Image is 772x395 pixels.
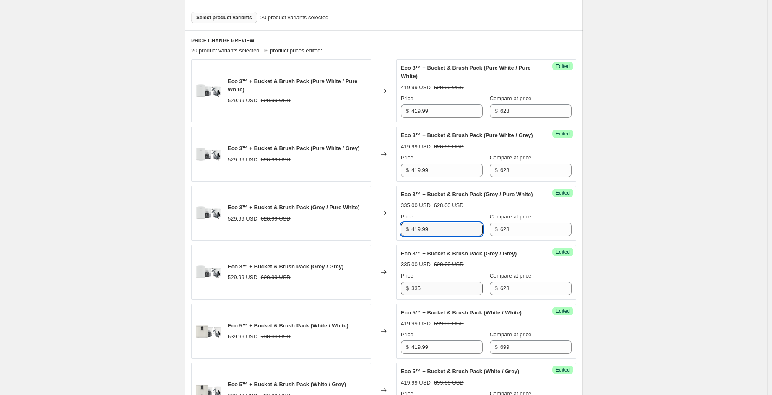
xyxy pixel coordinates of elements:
[191,12,257,23] button: Select product variants
[196,319,221,344] img: FC-Eco5_Bucket_Brush_80x.png
[228,215,257,223] div: 529.99 USD
[401,320,431,328] div: 419.99 USD
[261,96,291,105] strike: 628.99 USD
[401,213,413,220] span: Price
[228,333,257,341] div: 639.99 USD
[196,200,221,226] img: FC-Eco3_Bucket_Brush_80x.png
[401,143,431,151] div: 419.99 USD
[434,83,464,92] strike: 628.00 USD
[261,215,291,223] strike: 628.99 USD
[434,260,464,269] strike: 628.00 USD
[401,65,531,79] span: Eco 3™ + Bucket & Brush Pack (Pure White / Pure White)
[401,132,533,138] span: Eco 3™ + Bucket & Brush Pack (Pure White / Grey)
[191,37,576,44] h6: PRICE CHANGE PREVIEW
[495,344,498,350] span: $
[228,322,348,329] span: Eco 5™ + Bucket & Brush Pack (White / White)
[401,309,522,316] span: Eco 5™ + Bucket & Brush Pack (White / White)
[556,63,570,70] span: Edited
[495,226,498,232] span: $
[261,273,291,282] strike: 628.99 USD
[196,142,221,167] img: FC-Eco3_Bucket_Brush_80x.png
[490,273,532,279] span: Compare at price
[556,249,570,255] span: Edited
[401,273,413,279] span: Price
[495,285,498,291] span: $
[401,331,413,338] span: Price
[434,143,464,151] strike: 628.00 USD
[260,13,329,22] span: 20 product variants selected
[228,96,257,105] div: 529.99 USD
[556,308,570,314] span: Edited
[228,156,257,164] div: 529.99 USD
[196,78,221,104] img: FC-Eco3_Bucket_Brush_80x.png
[401,83,431,92] div: 419.99 USD
[401,154,413,161] span: Price
[490,331,532,338] span: Compare at price
[196,260,221,285] img: FC-Eco3_Bucket_Brush_80x.png
[406,108,409,114] span: $
[228,381,346,387] span: Eco 5™ + Bucket & Brush Pack (White / Grey)
[401,201,431,210] div: 335.00 USD
[196,14,252,21] span: Select product variants
[401,260,431,269] div: 335.00 USD
[191,47,322,54] span: 20 product variants selected. 16 product prices edited:
[495,108,498,114] span: $
[556,130,570,137] span: Edited
[490,213,532,220] span: Compare at price
[228,204,360,210] span: Eco 3™ + Bucket & Brush Pack (Grey / Pure White)
[401,191,533,197] span: Eco 3™ + Bucket & Brush Pack (Grey / Pure White)
[228,145,360,151] span: Eco 3™ + Bucket & Brush Pack (Pure White / Grey)
[228,78,358,93] span: Eco 3™ + Bucket & Brush Pack (Pure White / Pure White)
[434,320,464,328] strike: 699.00 USD
[401,368,519,374] span: Eco 5™ + Bucket & Brush Pack (White / Grey)
[434,201,464,210] strike: 628.00 USD
[556,190,570,196] span: Edited
[495,167,498,173] span: $
[401,250,517,257] span: Eco 3™ + Bucket & Brush Pack (Grey / Grey)
[556,366,570,373] span: Edited
[406,167,409,173] span: $
[490,95,532,101] span: Compare at price
[490,154,532,161] span: Compare at price
[261,156,291,164] strike: 628.99 USD
[434,379,464,387] strike: 699.00 USD
[261,333,291,341] strike: 738.00 USD
[406,285,409,291] span: $
[228,263,343,270] span: Eco 3™ + Bucket & Brush Pack (Grey / Grey)
[228,273,257,282] div: 529.99 USD
[406,344,409,350] span: $
[401,379,431,387] div: 419.99 USD
[401,95,413,101] span: Price
[406,226,409,232] span: $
